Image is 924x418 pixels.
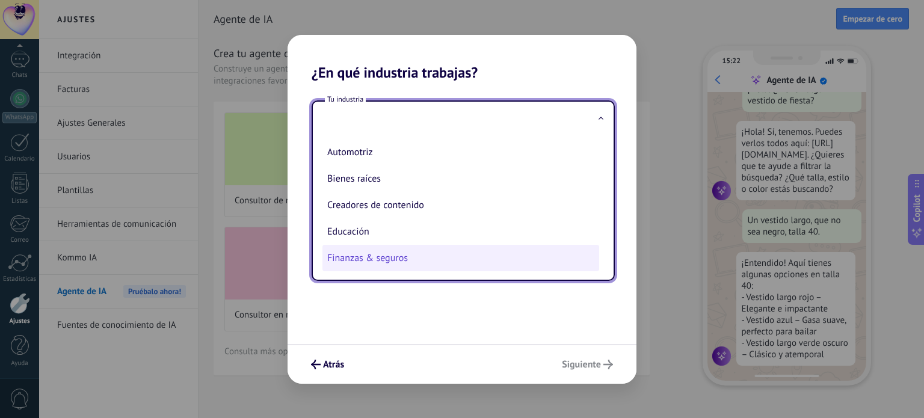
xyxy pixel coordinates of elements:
li: Automotriz [322,139,599,165]
span: Tu industria [325,94,366,105]
li: Creadores de contenido [322,192,599,218]
span: Atrás [323,360,344,369]
li: Bienes raíces [322,165,599,192]
h2: ¿En qué industria trabajas? [288,35,636,81]
li: Finanzas & seguros [322,245,599,271]
li: Educación [322,218,599,245]
li: Gobierno [322,271,599,298]
button: Atrás [306,354,350,375]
